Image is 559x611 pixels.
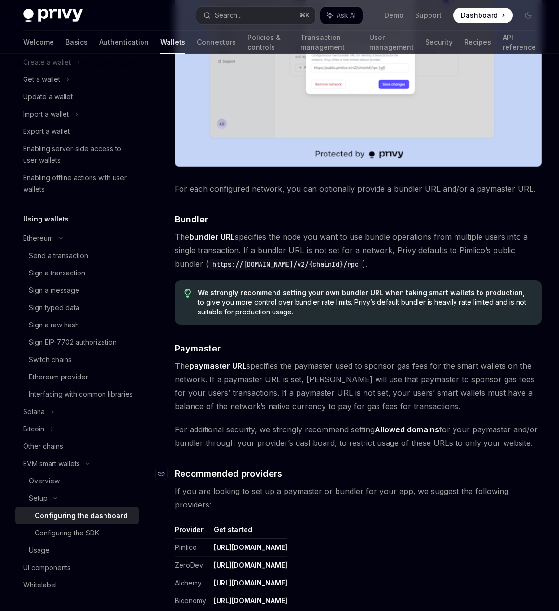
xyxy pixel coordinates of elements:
div: Configuring the SDK [35,527,99,539]
code: https://[DOMAIN_NAME]/v2/{chainId}/rpc [208,259,363,270]
a: Send a transaction [15,247,139,264]
div: Ethereum provider [29,371,88,383]
svg: Tip [184,289,191,298]
a: Usage [15,542,139,559]
div: Sign a transaction [29,267,85,279]
a: Sign a raw hash [15,316,139,334]
span: Recommended providers [175,467,282,480]
div: Switch chains [29,354,72,365]
img: dark logo [23,9,83,22]
div: Setup [29,493,48,504]
span: Paymaster [175,342,221,355]
a: API reference [503,31,536,54]
div: Get a wallet [23,74,60,85]
td: ZeroDev [175,557,210,574]
div: Export a wallet [23,126,70,137]
div: Sign typed data [29,302,79,313]
div: Sign a raw hash [29,319,79,331]
a: Switch chains [15,351,139,368]
a: Sign a transaction [15,264,139,282]
span: Bundler [175,213,208,226]
span: For additional security, we strongly recommend setting for your paymaster and/or bundler through ... [175,423,542,450]
th: Provider [175,525,210,539]
a: Update a wallet [15,88,139,105]
a: [URL][DOMAIN_NAME] [214,561,287,570]
a: User management [369,31,414,54]
strong: paymaster URL [189,361,247,371]
a: [URL][DOMAIN_NAME] [214,579,287,587]
div: Interfacing with common libraries [29,389,133,400]
a: [URL][DOMAIN_NAME] [214,597,287,605]
span: Ask AI [337,11,356,20]
a: Interfacing with common libraries [15,386,139,403]
strong: Allowed domains [375,425,439,434]
a: Configuring the SDK [15,524,139,542]
a: Other chains [15,438,139,455]
span: The specifies the paymaster used to sponsor gas fees for the smart wallets on the network. If a p... [175,359,542,413]
th: Get started [210,525,287,539]
span: Dashboard [461,11,498,20]
a: Sign a message [15,282,139,299]
div: Other chains [23,441,63,452]
a: Welcome [23,31,54,54]
a: Wallets [160,31,185,54]
a: Ethereum provider [15,368,139,386]
div: Whitelabel [23,579,57,591]
a: Configuring the dashboard [15,507,139,524]
a: Authentication [99,31,149,54]
span: ⌘ K [299,12,310,19]
button: Ask AI [320,7,363,24]
a: Transaction management [300,31,358,54]
div: Send a transaction [29,250,88,261]
a: Security [425,31,453,54]
div: Configuring the dashboard [35,510,128,521]
a: Basics [65,31,88,54]
div: UI components [23,562,71,573]
div: Usage [29,545,50,556]
a: Dashboard [453,8,513,23]
a: [URL][DOMAIN_NAME] [214,543,287,552]
h5: Using wallets [23,213,69,225]
span: The specifies the node you want to use bundle operations from multiple users into a single transa... [175,230,542,271]
a: Overview [15,472,139,490]
span: If you are looking to set up a paymaster or bundler for your app, we suggest the following provid... [175,484,542,511]
div: EVM smart wallets [23,458,80,469]
div: Enabling offline actions with user wallets [23,172,133,195]
a: Recipes [464,31,491,54]
div: Solana [23,406,45,417]
a: Navigate to header [156,467,175,480]
a: Whitelabel [15,576,139,594]
td: Pimlico [175,539,210,557]
div: Sign EIP-7702 authorization [29,337,117,348]
span: , to give you more control over bundler rate limits. Privy’s default bundler is heavily rate limi... [198,288,532,317]
a: Policies & controls [247,31,289,54]
div: Import a wallet [23,108,69,120]
a: Connectors [197,31,236,54]
div: Overview [29,475,60,487]
a: Enabling server-side access to user wallets [15,140,139,169]
div: Sign a message [29,285,79,296]
button: Search...⌘K [196,7,315,24]
strong: We strongly recommend setting your own bundler URL when taking smart wallets to production [198,288,523,297]
a: UI components [15,559,139,576]
td: Biconomy [175,592,210,610]
div: Update a wallet [23,91,73,103]
a: Demo [384,11,403,20]
button: Toggle dark mode [520,8,536,23]
a: Export a wallet [15,123,139,140]
div: Search... [215,10,242,21]
a: Sign typed data [15,299,139,316]
a: Enabling offline actions with user wallets [15,169,139,198]
div: Ethereum [23,233,53,244]
span: For each configured network, you can optionally provide a bundler URL and/or a paymaster URL. [175,182,542,195]
a: Support [415,11,442,20]
div: Enabling server-side access to user wallets [23,143,133,166]
div: Bitcoin [23,423,44,435]
strong: bundler URL [189,232,235,242]
a: Sign EIP-7702 authorization [15,334,139,351]
td: Alchemy [175,574,210,592]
